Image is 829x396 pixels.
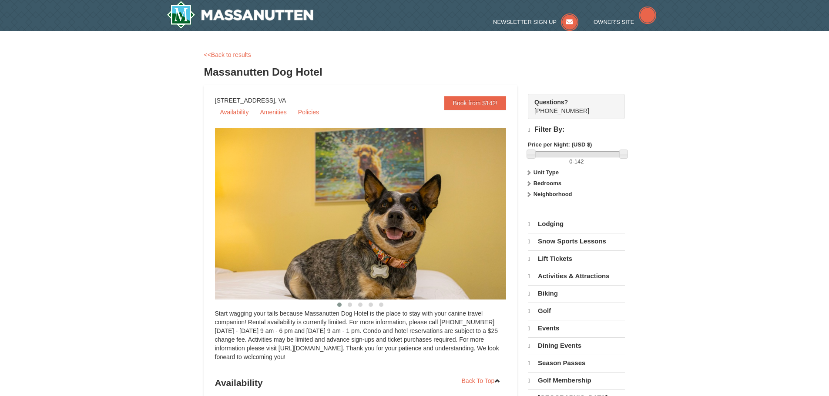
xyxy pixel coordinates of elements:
a: Newsletter Sign Up [493,19,578,25]
div: Start wagging your tails because Massanutten Dog Hotel is the place to stay with your canine trav... [215,309,507,370]
a: Golf [528,303,625,319]
strong: Unit Type [534,169,559,176]
a: Season Passes [528,355,625,371]
a: Snow Sports Lessons [528,233,625,250]
a: Policies [293,106,324,119]
h4: Filter By: [528,126,625,134]
strong: Neighborhood [534,191,572,197]
a: Lift Tickets [528,250,625,267]
a: Owner's Site [594,19,656,25]
a: Book from $142! [444,96,507,110]
label: - [528,157,625,166]
a: Amenities [255,106,292,119]
span: [PHONE_NUMBER] [534,98,609,114]
h3: Availability [215,374,507,392]
img: 27428181-5-81c892a3.jpg [215,128,528,299]
span: 0 [569,158,572,165]
span: Owner's Site [594,19,634,25]
strong: Questions? [534,99,568,106]
img: Massanutten Resort Logo [167,1,314,29]
a: Golf Membership [528,372,625,389]
a: <<Back to results [204,51,251,58]
span: 142 [574,158,584,165]
span: Newsletter Sign Up [493,19,557,25]
a: Events [528,320,625,336]
strong: Price per Night: (USD $) [528,141,592,148]
strong: Bedrooms [534,180,561,186]
h3: Massanutten Dog Hotel [204,63,625,81]
a: Dining Events [528,337,625,354]
a: Massanutten Resort [167,1,314,29]
a: Biking [528,285,625,302]
a: Activities & Attractions [528,268,625,284]
a: Lodging [528,216,625,232]
a: Back To Top [456,374,507,387]
a: Availability [215,106,254,119]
